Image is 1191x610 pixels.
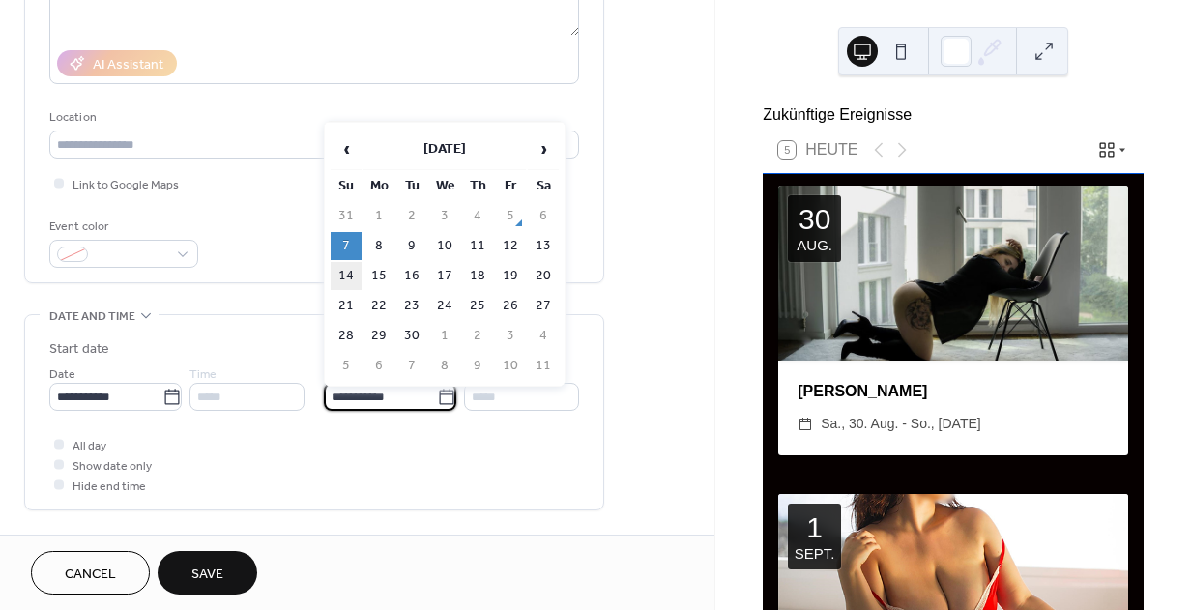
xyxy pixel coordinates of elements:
td: 4 [462,202,493,230]
td: 27 [528,292,559,320]
td: 3 [495,322,526,350]
th: Th [462,172,493,200]
div: Zukünftige Ereignisse [763,103,1144,127]
span: Time [189,364,217,385]
span: All day [73,436,106,456]
th: Tu [396,172,427,200]
td: 16 [396,262,427,290]
td: 31 [331,202,362,230]
td: 3 [429,202,460,230]
button: Cancel [31,551,150,595]
td: 10 [429,232,460,260]
td: 9 [396,232,427,260]
td: 28 [331,322,362,350]
td: 2 [462,322,493,350]
td: 11 [462,232,493,260]
span: ‹ [332,130,361,168]
th: Su [331,172,362,200]
div: Event color [49,217,194,237]
td: 12 [495,232,526,260]
span: Hide end time [73,477,146,497]
td: 4 [528,322,559,350]
td: 11 [528,352,559,380]
td: 6 [528,202,559,230]
td: 9 [462,352,493,380]
div: [PERSON_NAME] [778,380,1128,403]
td: 26 [495,292,526,320]
td: 22 [363,292,394,320]
th: Mo [363,172,394,200]
td: 15 [363,262,394,290]
td: 8 [363,232,394,260]
span: Show date only [73,456,152,477]
span: Sa., 30. Aug. - So., [DATE] [821,413,980,436]
td: 21 [331,292,362,320]
span: Cancel [65,565,116,585]
td: 18 [462,262,493,290]
td: 7 [396,352,427,380]
th: Fr [495,172,526,200]
td: 14 [331,262,362,290]
button: Save [158,551,257,595]
td: 5 [495,202,526,230]
td: 2 [396,202,427,230]
td: 29 [363,322,394,350]
span: › [529,130,558,168]
span: Date [49,364,75,385]
td: 25 [462,292,493,320]
td: 23 [396,292,427,320]
div: Location [49,107,575,128]
td: 20 [528,262,559,290]
td: 13 [528,232,559,260]
th: [DATE] [363,129,526,170]
td: 1 [363,202,394,230]
td: 19 [495,262,526,290]
td: 17 [429,262,460,290]
td: 30 [396,322,427,350]
td: 7 [331,232,362,260]
th: Sa [528,172,559,200]
td: 5 [331,352,362,380]
div: 30 [799,205,830,234]
span: Save [191,565,223,585]
div: Sept. [795,546,835,561]
th: We [429,172,460,200]
div: ​ [798,413,813,436]
td: 10 [495,352,526,380]
td: 1 [429,322,460,350]
div: Start date [49,339,109,360]
td: 8 [429,352,460,380]
span: Link to Google Maps [73,175,179,195]
td: 6 [363,352,394,380]
span: Date and time [49,306,135,327]
span: Recurring event [49,534,152,554]
div: 1 [806,513,823,542]
div: Aug. [797,238,832,252]
td: 24 [429,292,460,320]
